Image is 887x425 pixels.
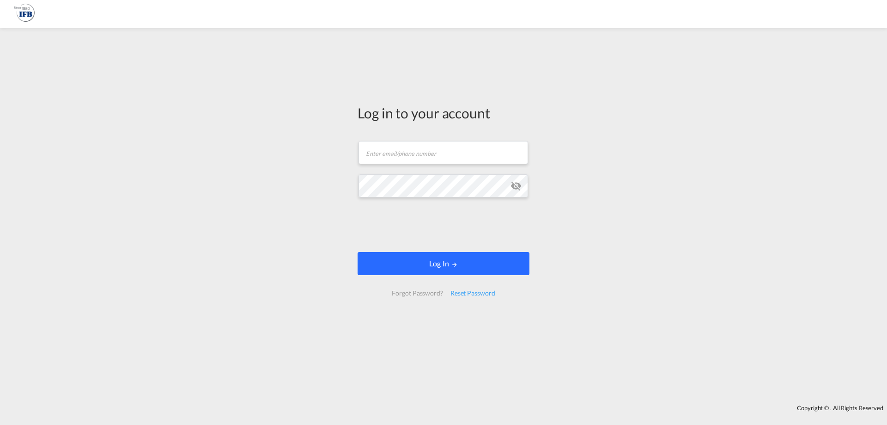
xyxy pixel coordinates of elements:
div: Forgot Password? [388,285,446,302]
iframe: reCAPTCHA [373,207,514,243]
div: Reset Password [447,285,499,302]
div: Log in to your account [358,103,529,123]
img: 1f261f00256b11eeaf3d89493e6660f9.png [14,4,35,25]
input: Enter email/phone number [358,141,528,164]
button: LOGIN [358,252,529,275]
md-icon: icon-eye-off [510,180,522,191]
